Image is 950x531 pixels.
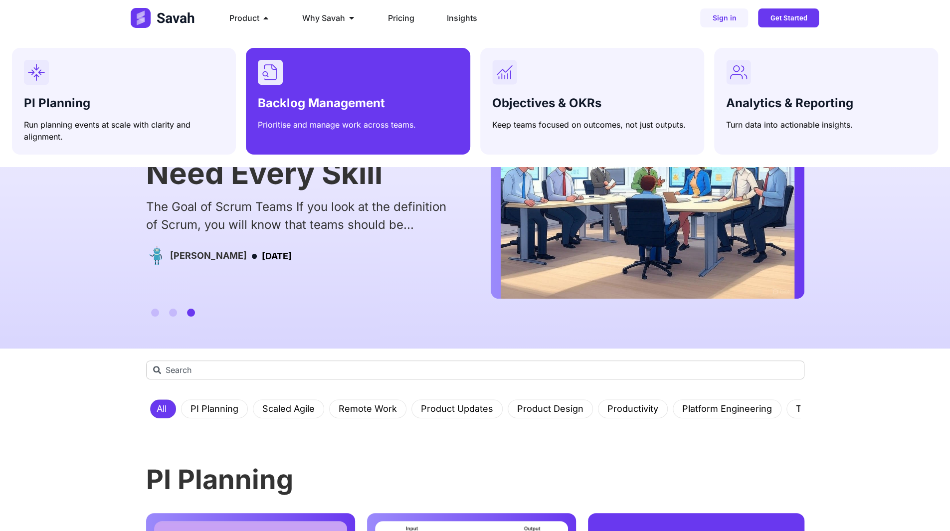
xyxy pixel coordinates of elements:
[146,360,804,379] input: Search
[447,12,477,24] a: Insights
[151,400,173,418] a: All
[511,400,589,418] a: Product Design
[262,251,292,261] time: [DATE]
[256,400,321,418] a: Scaled Agile
[388,12,414,24] a: Pricing
[726,96,853,110] span: Analytics & Reporting
[146,245,166,265] img: Picture of Emerson Cole
[333,400,403,418] a: Remote Work
[187,309,195,317] span: Go to slide 3
[601,400,664,418] a: Productivity
[229,12,259,24] span: Product
[24,96,90,110] span: PI Planning
[415,400,499,418] a: Product Updates
[146,198,459,234] div: The Goal of Scrum Teams If you look at the definition of Scrum, you will know that teams should b...
[676,400,778,418] a: Platform Engineering
[900,483,950,531] iframe: Chat Widget
[480,48,704,155] a: Objectives & OKRsKeep teams focused on outcomes, not just outputs.
[726,119,926,131] p: Turn data into actionable insights.
[12,48,236,155] a: PI PlanningRun planning events at scale with clarity and alignment.
[170,250,247,261] h4: [PERSON_NAME]
[258,96,385,110] span: Backlog Management
[501,78,794,299] img: Agile Shared Services Team
[185,400,244,418] a: PI Planning
[758,8,819,27] a: Get Started
[146,466,804,493] h3: PI Planning
[790,400,861,418] a: Tips & Guides
[258,119,458,131] p: Prioritise and manage work across teams.
[24,119,224,143] p: Run planning events at scale with clarity and alignment.
[492,96,601,110] span: Objectives & OKRs
[712,14,736,21] span: Sign in
[151,309,159,317] span: Go to slide 1
[700,8,748,27] a: Sign in
[146,68,804,299] div: 3 / 3
[221,8,571,28] nav: Menu
[302,12,345,24] span: Why Savah
[492,119,692,131] p: Keep teams focused on outcomes, not just outputs.
[221,8,571,28] div: Menu Toggle
[770,14,807,21] span: Get Started
[169,309,177,317] span: Go to slide 2
[714,48,938,155] a: Analytics & ReportingTurn data into actionable insights.
[150,399,800,418] nav: Menu
[246,48,470,155] a: Backlog ManagementPrioritise and manage work across teams.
